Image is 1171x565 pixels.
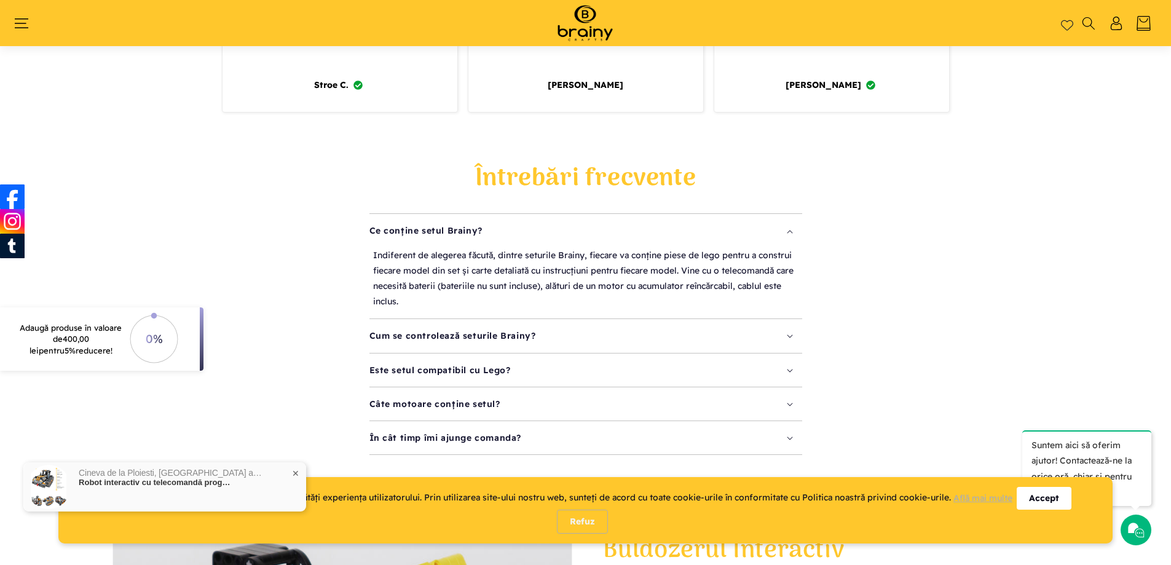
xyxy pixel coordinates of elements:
summary: Cum se controlează seturile Brainy? [369,319,802,352]
summary: Ce conține setul Brainy? [369,214,802,247]
img: Robot interactiv cu telecomandă programabil 4in1, potrivit pentru interior și exterior, Robot/Tan... [31,465,66,509]
h2: Întrebări frecvente [369,163,802,195]
img: Chat icon [1127,521,1145,539]
a: Wishlist page link [1061,17,1073,30]
summary: Câte motoare conține setul? [369,387,802,421]
summary: Căutați [1081,17,1096,30]
summary: Este setul compatibil cu Lego? [369,354,802,387]
div: Accept [1017,487,1071,510]
div: Ce conține setul Brainy? [369,248,802,310]
span: 400,00 lei [30,334,89,355]
div: Acest site web folosește cookie-uri pentru a îmbunătăți experiența utilizatorului. Prin utilizare... [93,490,1017,506]
h3: În cât timp îmi ajunge comanda? [369,432,522,443]
a: Află mai multe [953,492,1012,504]
img: Brainy Crafts [545,3,625,43]
div: Refuz [557,510,608,534]
a: Robot interactiv cu telecomandă programabil 4in1, potrivit pentru interior și exterior, Robot/Tan... [79,478,232,488]
h3: Este setul compatibil cu Lego? [369,365,511,376]
h3: Câte motoare conține setul? [369,398,500,409]
span: ✕ [292,469,299,478]
p: Adaugă produse în valoare de pentru reducere! [17,322,125,356]
summary: Meniu [20,17,35,30]
text: 0% [145,331,162,346]
p: [PERSON_NAME] [548,78,623,92]
h3: Cum se controlează seturile Brainy? [369,330,536,341]
h3: Ce conține setul Brainy? [369,225,483,236]
p: [PERSON_NAME] [786,78,861,92]
p: Indiferent de alegerea făcută, dintre seturile Brainy, fiecare va conține piese de lego pentru a ... [373,248,798,310]
summary: În cât timp îmi ajunge comanda? [369,421,802,454]
p: Stroe C. [314,78,349,92]
span: 5% [65,346,76,355]
p: Cineva de la Ploiesti, [GEOGRAPHIC_DATA] a cumpărat [79,468,263,478]
p: Suntem aici să oferim ajutor! Contactează-ne la orice oră, chiar și pentru un simplu salut! [1022,430,1151,506]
